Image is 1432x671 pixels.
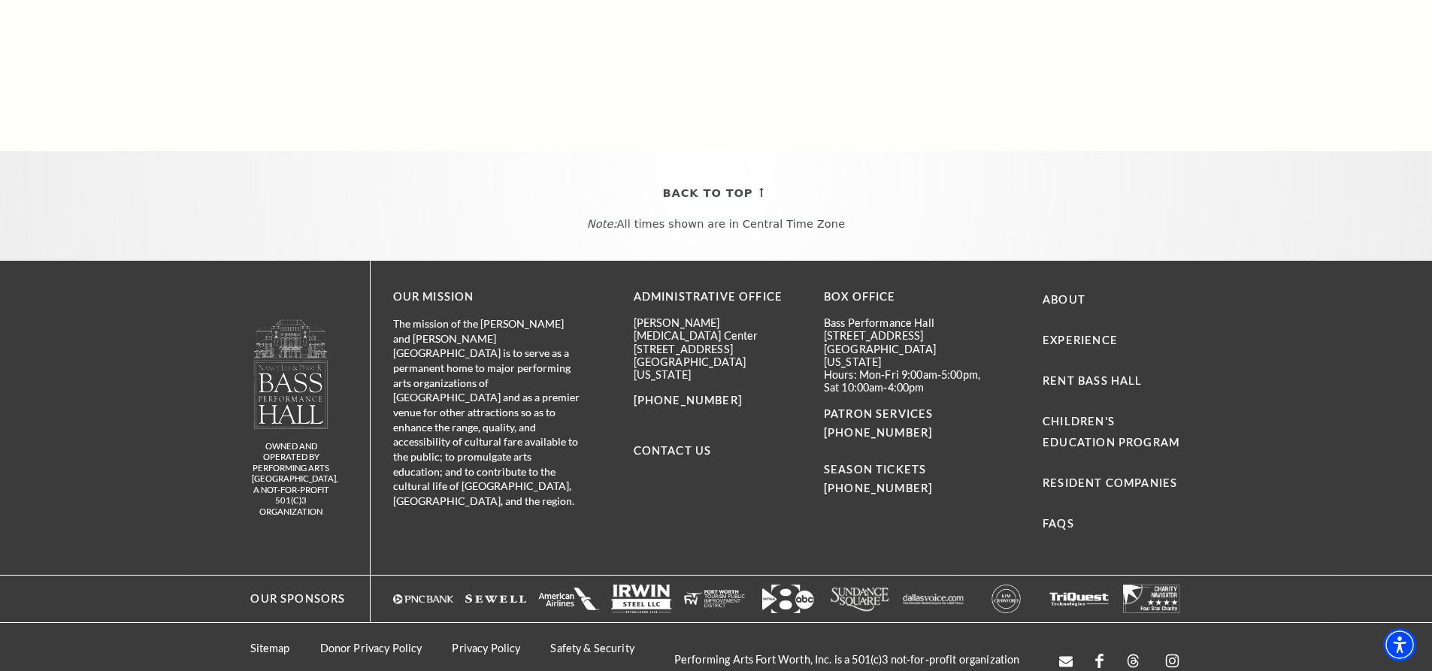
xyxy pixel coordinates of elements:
img: Logo of PNC Bank in white text with a triangular symbol. [393,585,454,613]
p: All times shown are in Central Time Zone [14,218,1418,231]
a: Logo of Sundance Square, featuring stylized text in white. - open in a new tab [830,585,891,613]
p: SEASON TICKETS [PHONE_NUMBER] [824,443,992,499]
a: The image is completely blank or white. - open in a new tab [465,585,526,613]
a: A circular logo with the text "KIM CLASSIFIED" in the center, featuring a bold, modern design. - ... [976,585,1037,613]
p: [PERSON_NAME][MEDICAL_DATA] Center [634,316,801,343]
a: About [1043,293,1085,306]
img: Logo of Sundance Square, featuring stylized text in white. [830,585,891,613]
img: The image features a simple white background with text that appears to be a logo or brand name. [903,585,964,613]
a: facebook - open in a new tab [1095,649,1104,671]
p: Our Sponsors [236,590,345,609]
a: FAQs [1043,517,1074,530]
a: Open this option - open in a new tab [1059,649,1073,671]
img: The image is completely blank or white. [465,585,526,613]
img: Logo featuring the number "8" with an arrow and "abc" in a modern design. [757,585,818,613]
a: The image is completely blank or white. - open in a new tab [1122,585,1182,613]
a: Safety & Security [550,642,634,654]
em: Note: [587,218,617,230]
p: PATRON SERVICES [PHONE_NUMBER] [824,405,992,443]
a: Resident Companies [1043,476,1177,489]
a: Experience [1043,334,1118,346]
p: owned and operated by Performing Arts [GEOGRAPHIC_DATA], A NOT-FOR-PROFIT 501(C)3 ORGANIZATION [252,441,331,518]
a: Logo of Irwin Steel LLC, featuring the company name in bold letters with a simple design. - open ... [611,585,672,613]
a: Children's Education Program [1043,415,1179,449]
p: [GEOGRAPHIC_DATA][US_STATE] [634,355,801,382]
a: The image is completely blank or white. - open in a new tab [1049,585,1110,613]
a: instagram - open in a new tab [1163,649,1182,671]
p: BOX OFFICE [824,288,992,307]
p: Bass Performance Hall [824,316,992,329]
a: The image is completely blank or white. - open in a new tab [538,585,599,613]
a: Sitemap [250,642,290,654]
p: [STREET_ADDRESS] [824,329,992,342]
a: Logo featuring the number "8" with an arrow and "abc" in a modern design. - open in a new tab [757,585,818,613]
img: owned and operated by Performing Arts Fort Worth, A NOT-FOR-PROFIT 501(C)3 ORGANIZATION [253,319,329,429]
img: Logo of Irwin Steel LLC, featuring the company name in bold letters with a simple design. [611,585,672,613]
a: threads.com - open in a new tab [1126,649,1140,671]
p: The mission of the [PERSON_NAME] and [PERSON_NAME][GEOGRAPHIC_DATA] is to serve as a permanent ho... [393,316,581,509]
a: Rent Bass Hall [1043,374,1142,387]
p: Performing Arts Fort Worth, Inc. is a 501(c)3 not-for-profit organization [659,653,1035,666]
a: The image features a simple white background with text that appears to be a logo or brand name. -... [903,585,964,613]
img: The image is completely blank or white. [1122,585,1182,613]
img: The image is completely blank or white. [1049,585,1110,613]
p: OUR MISSION [393,288,581,307]
p: Administrative Office [634,288,801,307]
p: [PHONE_NUMBER] [634,391,801,410]
span: Back To Top [663,184,753,203]
p: [GEOGRAPHIC_DATA][US_STATE] [824,343,992,369]
a: Contact Us [634,444,712,457]
div: Accessibility Menu [1383,628,1416,661]
p: [STREET_ADDRESS] [634,343,801,355]
img: A circular logo with the text "KIM CLASSIFIED" in the center, featuring a bold, modern design. [976,585,1037,613]
img: The image is completely blank or white. [684,585,745,613]
a: Donor Privacy Policy [320,642,422,654]
a: Privacy Policy [452,642,520,654]
p: Hours: Mon-Fri 9:00am-5:00pm, Sat 10:00am-4:00pm [824,368,992,394]
img: The image is completely blank or white. [538,585,599,613]
a: Logo of PNC Bank in white text with a triangular symbol. - open in a new tab - target website may... [393,585,454,613]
